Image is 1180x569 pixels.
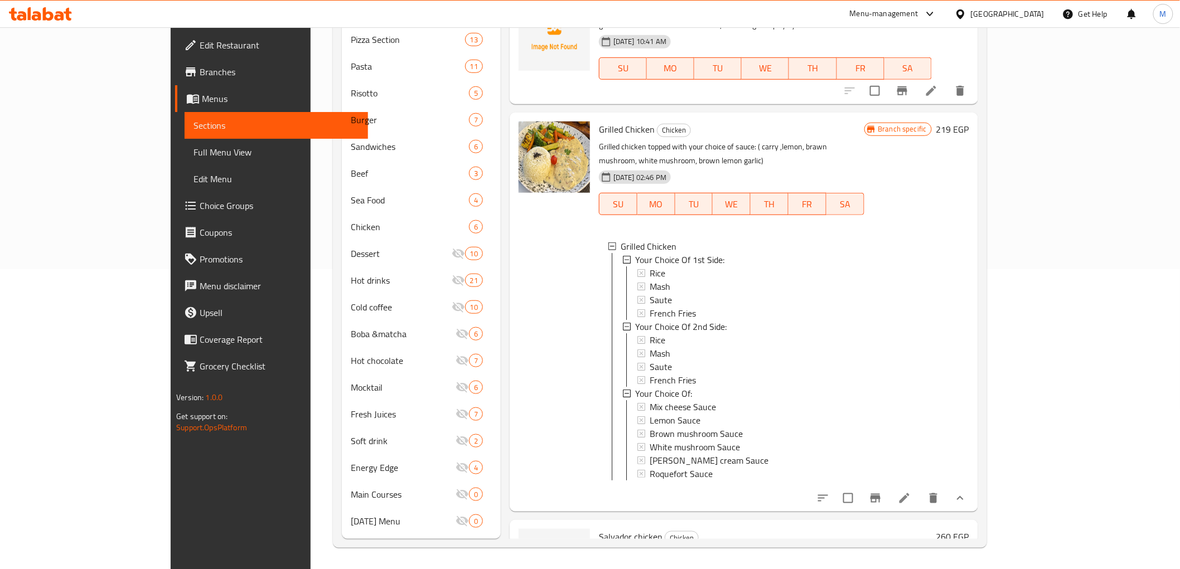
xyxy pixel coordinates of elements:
div: Ramadan Menu [351,514,456,528]
span: Grilled Chicken [621,240,676,253]
div: Chicken [665,531,699,544]
button: TH [751,193,789,215]
svg: Inactive section [456,461,469,474]
div: Fresh Juices7 [342,401,501,427]
span: [DATE] 10:41 AM [609,36,671,47]
span: 0 [470,489,482,500]
span: Your Choice Of: [635,387,692,400]
span: Branches [200,65,359,79]
div: Hot chocolate7 [342,347,501,374]
div: items [469,327,483,341]
button: TU [675,193,713,215]
div: Sea Food4 [342,187,501,213]
button: sort-choices [810,485,836,512]
div: items [469,140,483,153]
button: MO [637,193,675,215]
span: Salvador chicken [599,528,662,545]
span: Promotions [200,252,359,266]
a: Choice Groups [175,192,367,219]
div: items [469,488,483,501]
div: items [469,354,483,367]
div: Pizza Section13 [342,26,501,53]
span: Energy Edge [351,461,456,474]
span: SA [889,60,927,76]
span: Dessert [351,247,452,260]
a: Promotions [175,246,367,273]
div: items [469,381,483,394]
div: Fresh Juices [351,407,456,421]
svg: Inactive section [456,514,469,528]
span: Sea Food [351,193,469,207]
span: Version: [176,390,204,405]
button: WE [742,57,789,80]
div: items [469,434,483,448]
a: Edit Restaurant [175,32,367,59]
img: Grilled Chicken [519,121,590,193]
div: Hot chocolate [351,354,456,367]
div: items [465,60,483,73]
span: Rice [650,266,665,280]
div: items [469,167,483,180]
svg: Show Choices [954,492,967,505]
button: Branch-specific-item [862,485,889,512]
div: Risotto [351,86,469,100]
div: items [469,113,483,127]
div: items [465,33,483,46]
span: Grocery Checklist [200,359,359,373]
span: 21 [466,275,482,286]
h6: 260 EGP [936,529,969,544]
span: 6 [470,142,482,152]
span: Pizza Section [351,33,465,46]
span: Branch specific [874,124,931,134]
span: MO [642,196,671,212]
span: Sections [194,119,359,132]
span: 0 [470,516,482,527]
span: Mash [650,280,670,293]
span: SA [831,196,860,212]
span: 5 [470,88,482,99]
span: 4 [470,463,482,473]
button: SA [826,193,864,215]
svg: Inactive section [456,327,469,341]
button: SA [884,57,932,80]
span: Main Courses [351,488,456,501]
svg: Inactive section [456,488,469,501]
span: Menu disclaimer [200,279,359,293]
div: items [469,514,483,528]
span: Upsell [200,306,359,319]
span: Saute [650,360,672,373]
span: FR [842,60,880,76]
span: Soft drink [351,434,456,448]
span: TU [680,196,709,212]
div: items [465,247,483,260]
div: Chicken [657,124,691,137]
span: Cold coffee [351,300,452,314]
svg: Inactive section [452,300,465,314]
span: Full Menu View [194,145,359,159]
span: Lemon Sauce [650,414,700,427]
span: Menus [202,92,359,105]
span: 7 [470,115,482,125]
span: 6 [470,382,482,393]
a: Coverage Report [175,326,367,353]
span: 4 [470,195,482,206]
button: TH [789,57,836,80]
a: Coupons [175,219,367,246]
span: 10 [466,302,482,313]
span: Grilled Chicken [599,121,655,138]
div: items [469,461,483,474]
span: WE [717,196,746,212]
button: show more [947,485,974,512]
div: Sandwiches6 [342,133,501,160]
span: 11 [466,61,482,72]
span: Mix cheese Sauce [650,400,716,414]
div: Chicken6 [342,213,501,240]
span: TH [755,196,784,212]
span: Your Choice Of 1st Side: [635,253,724,266]
span: Burger [351,113,469,127]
